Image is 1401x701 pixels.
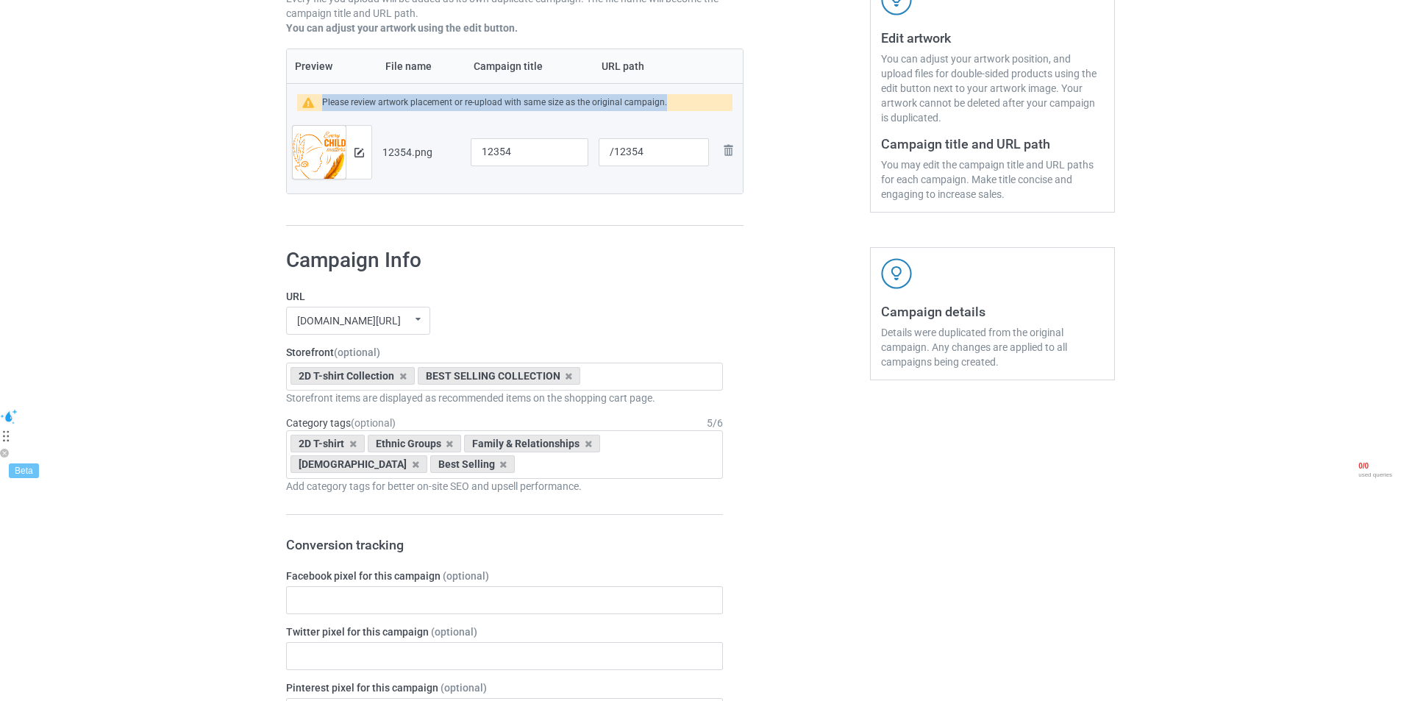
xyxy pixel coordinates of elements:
[1358,462,1392,472] span: 0 / 0
[286,416,396,430] label: Category tags
[286,391,723,405] div: Storefront items are displayed as recommended items on the shopping cart page.
[418,367,581,385] div: BEST SELLING COLLECTION
[443,570,489,582] span: (optional)
[377,49,466,83] th: File name
[290,435,365,452] div: 2D T-shirt
[466,49,593,83] th: Campaign title
[286,289,723,304] label: URL
[1358,472,1392,479] span: used queries
[719,141,737,159] img: svg+xml;base64,PD94bWwgdmVyc2lvbj0iMS4wIiBlbmNvZGluZz0iVVRGLTgiPz4KPHN2ZyB3aWR0aD0iMjhweCIgaGVpZ2...
[354,148,364,157] img: svg+xml;base64,PD94bWwgdmVyc2lvbj0iMS4wIiBlbmNvZGluZz0iVVRGLTgiPz4KPHN2ZyB3aWR0aD0iMTRweCIgaGVpZ2...
[290,455,427,473] div: [DEMOGRAPHIC_DATA]
[286,536,723,553] h3: Conversion tracking
[464,435,600,452] div: Family & Relationships
[293,126,346,189] img: original.png
[9,463,39,478] div: Beta
[881,258,912,289] img: svg+xml;base64,PD94bWwgdmVyc2lvbj0iMS4wIiBlbmNvZGluZz0iVVRGLTgiPz4KPHN2ZyB3aWR0aD0iNDJweCIgaGVpZ2...
[286,569,723,583] label: Facebook pixel for this campaign
[334,346,380,358] span: (optional)
[707,416,723,430] div: 5 / 6
[286,479,723,494] div: Add category tags for better on-site SEO and upsell performance.
[351,417,396,429] span: (optional)
[322,94,667,111] div: Please review artwork placement or re-upload with same size as the original campaign.
[297,316,401,326] div: [DOMAIN_NAME][URL]
[881,157,1104,202] div: You may edit the campaign title and URL paths for each campaign. Make title concise and engaging ...
[286,625,723,639] label: Twitter pixel for this campaign
[302,97,322,108] img: warning
[286,680,723,695] label: Pinterest pixel for this campaign
[287,49,377,83] th: Preview
[430,455,516,473] div: Best Selling
[286,345,723,360] label: Storefront
[431,626,477,638] span: (optional)
[881,303,1104,320] h3: Campaign details
[881,29,1104,46] h3: Edit artwork
[593,49,714,83] th: URL path
[881,325,1104,369] div: Details were duplicated from the original campaign. Any changes are applied to all campaigns bein...
[441,682,487,694] span: (optional)
[290,367,415,385] div: 2D T-shirt Collection
[382,145,460,160] div: 12354.png
[881,51,1104,125] div: You can adjust your artwork position, and upload files for double-sided products using the edit b...
[286,22,518,34] b: You can adjust your artwork using the edit button.
[881,135,1104,152] h3: Campaign title and URL path
[368,435,462,452] div: Ethnic Groups
[286,247,723,274] h1: Campaign Info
